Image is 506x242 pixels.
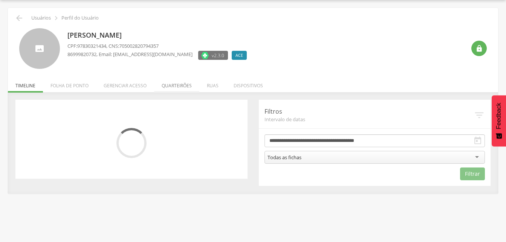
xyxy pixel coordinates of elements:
[67,51,96,58] span: 86999820732
[96,75,154,93] li: Gerenciar acesso
[475,45,483,52] i: 
[61,15,99,21] p: Perfil do Usuário
[31,15,51,21] p: Usuários
[268,154,301,161] div: Todas as fichas
[43,75,96,93] li: Folha de ponto
[77,43,106,49] span: 97830321434
[119,43,159,49] span: 705002820794357
[473,136,482,145] i: 
[199,75,226,93] li: Ruas
[67,51,193,58] p: , Email: [EMAIL_ADDRESS][DOMAIN_NAME]
[264,116,474,123] span: Intervalo de datas
[492,95,506,146] button: Feedback - Mostrar pesquisa
[67,43,251,50] p: CPF: , CNS:
[474,110,485,121] i: 
[15,14,24,23] i: 
[235,52,243,58] span: ACE
[460,167,485,180] button: Filtrar
[67,30,251,40] p: [PERSON_NAME]
[52,14,60,22] i: 
[212,52,224,59] span: v2.3.0
[264,107,474,116] p: Filtros
[495,103,502,129] span: Feedback
[154,75,199,93] li: Quarteirões
[226,75,271,93] li: Dispositivos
